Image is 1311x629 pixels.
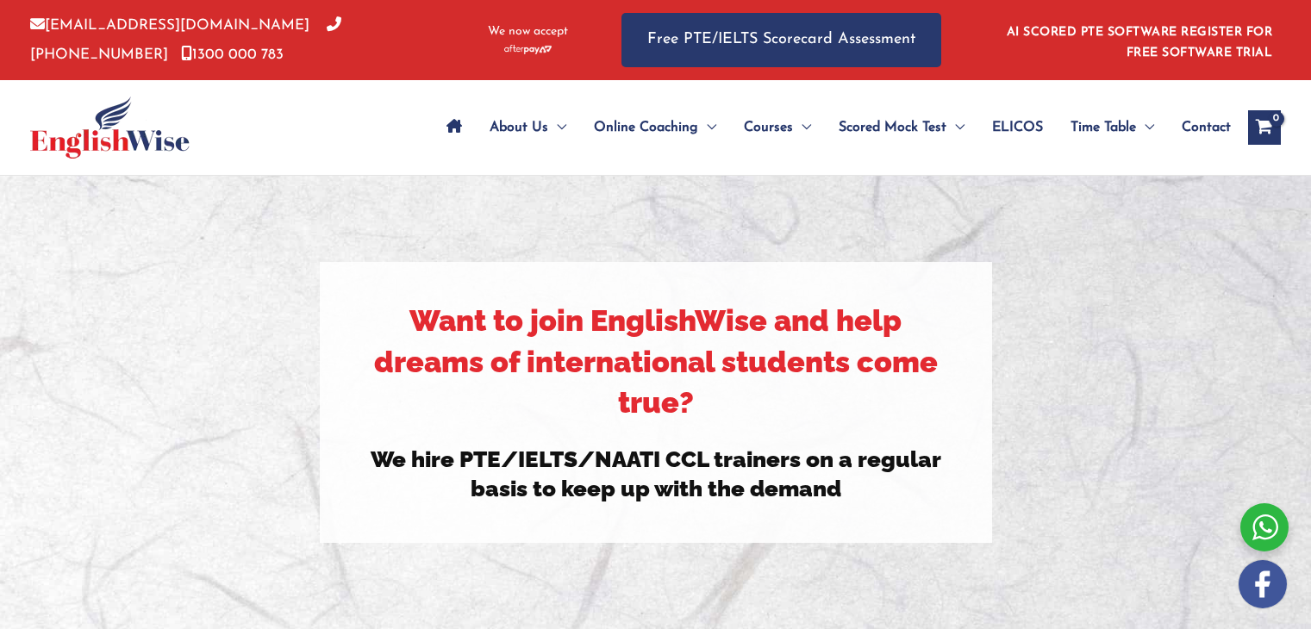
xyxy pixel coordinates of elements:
a: [EMAIL_ADDRESS][DOMAIN_NAME] [30,18,309,33]
img: cropped-ew-logo [30,97,190,159]
a: Scored Mock TestMenu Toggle [825,97,978,158]
a: Online CoachingMenu Toggle [580,97,730,158]
nav: Site Navigation: Main Menu [433,97,1231,158]
a: CoursesMenu Toggle [730,97,825,158]
a: ELICOS [978,97,1057,158]
a: 1300 000 783 [181,47,284,62]
a: AI SCORED PTE SOFTWARE REGISTER FOR FREE SOFTWARE TRIAL [1007,26,1273,59]
span: Menu Toggle [698,97,716,158]
span: About Us [490,97,548,158]
strong: Want to join EnglishWise and help dreams of international students come true? [374,303,938,420]
span: Time Table [1071,97,1136,158]
h3: We hire PTE/IELTS/NAATI CCL trainers on a regular basis to keep up with the demand [367,445,945,504]
span: We now accept [488,23,568,40]
span: Menu Toggle [548,97,566,158]
a: View Shopping Cart, empty [1248,110,1281,145]
span: Menu Toggle [793,97,811,158]
span: ELICOS [992,97,1043,158]
span: Scored Mock Test [839,97,946,158]
a: Time TableMenu Toggle [1057,97,1168,158]
span: Menu Toggle [1136,97,1154,158]
span: Courses [744,97,793,158]
span: Menu Toggle [946,97,965,158]
a: [PHONE_NUMBER] [30,18,341,61]
a: Contact [1168,97,1231,158]
span: Contact [1182,97,1231,158]
aside: Header Widget 1 [996,12,1281,68]
span: Online Coaching [594,97,698,158]
a: About UsMenu Toggle [476,97,580,158]
img: Afterpay-Logo [504,45,552,54]
img: white-facebook.png [1239,560,1287,608]
a: Free PTE/IELTS Scorecard Assessment [621,13,941,67]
